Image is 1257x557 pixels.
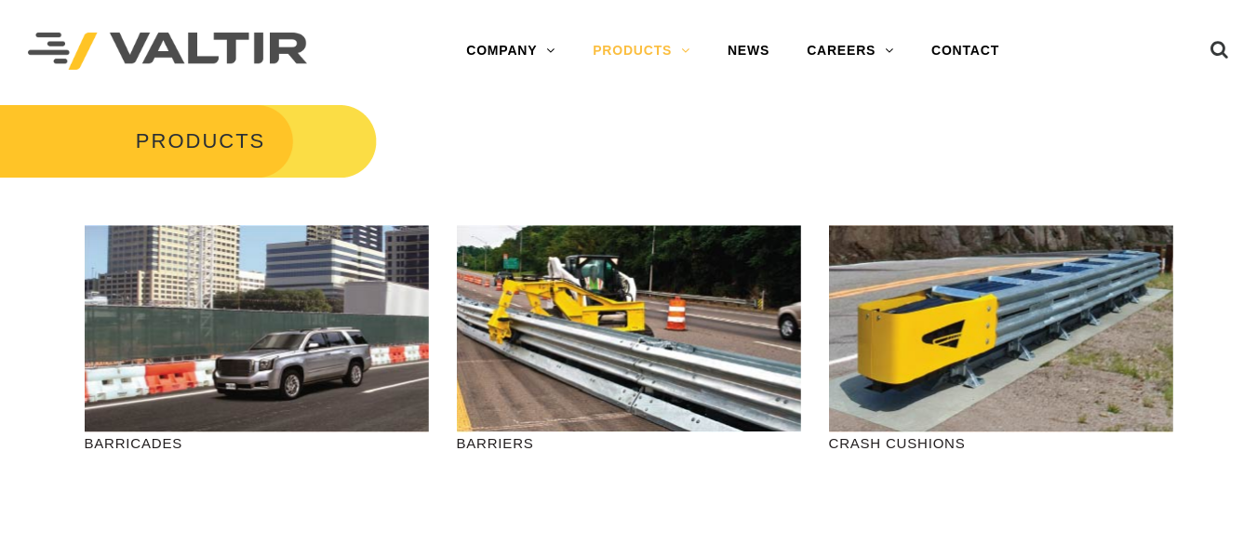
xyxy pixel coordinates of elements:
[709,33,788,70] a: NEWS
[913,33,1018,70] a: CONTACT
[85,432,429,454] p: BARRICADES
[829,432,1173,454] p: CRASH CUSHIONS
[448,33,574,70] a: COMPANY
[457,432,801,454] p: BARRIERS
[28,33,307,71] img: Valtir
[788,33,913,70] a: CAREERS
[574,33,709,70] a: PRODUCTS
